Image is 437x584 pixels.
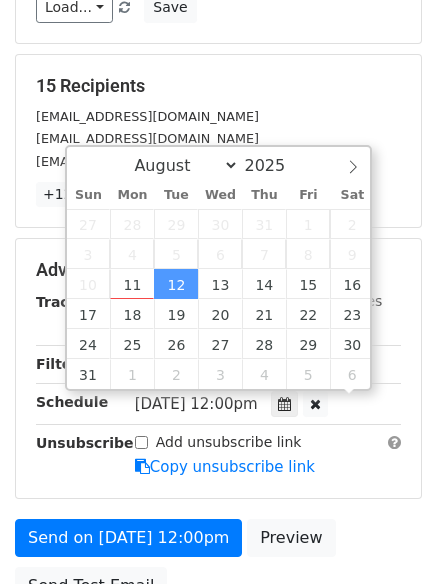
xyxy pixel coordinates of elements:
span: August 17, 2025 [67,299,111,329]
span: July 27, 2025 [67,209,111,239]
span: September 6, 2025 [330,359,374,389]
a: +12 more [36,182,120,207]
span: Sat [330,189,374,202]
span: August 18, 2025 [110,299,154,329]
span: August 27, 2025 [198,329,242,359]
input: Year [239,156,311,175]
span: August 8, 2025 [286,239,330,269]
span: August 6, 2025 [198,239,242,269]
span: August 11, 2025 [110,269,154,299]
span: Wed [198,189,242,202]
span: August 14, 2025 [242,269,286,299]
span: July 28, 2025 [110,209,154,239]
span: Mon [110,189,154,202]
span: September 2, 2025 [154,359,198,389]
strong: Unsubscribe [36,435,134,451]
span: August 12, 2025 [154,269,198,299]
span: August 15, 2025 [286,269,330,299]
span: August 1, 2025 [286,209,330,239]
span: August 21, 2025 [242,299,286,329]
span: August 30, 2025 [330,329,374,359]
span: August 20, 2025 [198,299,242,329]
span: Tue [154,189,198,202]
span: August 13, 2025 [198,269,242,299]
span: Fri [286,189,330,202]
small: [EMAIL_ADDRESS][DOMAIN_NAME] [36,154,259,169]
span: September 5, 2025 [286,359,330,389]
span: August 25, 2025 [110,329,154,359]
span: September 4, 2025 [242,359,286,389]
span: August 3, 2025 [67,239,111,269]
span: August 16, 2025 [330,269,374,299]
span: August 28, 2025 [242,329,286,359]
a: Preview [247,519,335,557]
span: August 22, 2025 [286,299,330,329]
h5: Advanced [36,259,401,281]
strong: Filters [36,356,87,372]
span: August 29, 2025 [286,329,330,359]
span: August 5, 2025 [154,239,198,269]
h5: 15 Recipients [36,75,401,97]
span: August 4, 2025 [110,239,154,269]
span: Sun [67,189,111,202]
span: August 26, 2025 [154,329,198,359]
span: August 19, 2025 [154,299,198,329]
span: August 7, 2025 [242,239,286,269]
span: August 23, 2025 [330,299,374,329]
span: July 31, 2025 [242,209,286,239]
span: August 24, 2025 [67,329,111,359]
strong: Schedule [36,394,108,410]
iframe: Chat Widget [337,488,437,584]
span: July 30, 2025 [198,209,242,239]
span: September 1, 2025 [110,359,154,389]
small: [EMAIL_ADDRESS][DOMAIN_NAME] [36,109,259,124]
span: August 9, 2025 [330,239,374,269]
a: Copy unsubscribe link [135,458,315,476]
span: August 2, 2025 [330,209,374,239]
small: [EMAIL_ADDRESS][DOMAIN_NAME] [36,131,259,146]
span: August 31, 2025 [67,359,111,389]
span: July 29, 2025 [154,209,198,239]
label: Add unsubscribe link [156,432,302,453]
strong: Tracking [36,294,103,310]
span: September 3, 2025 [198,359,242,389]
span: Thu [242,189,286,202]
span: August 10, 2025 [67,269,111,299]
span: [DATE] 12:00pm [135,395,258,413]
a: Send on [DATE] 12:00pm [15,519,242,557]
